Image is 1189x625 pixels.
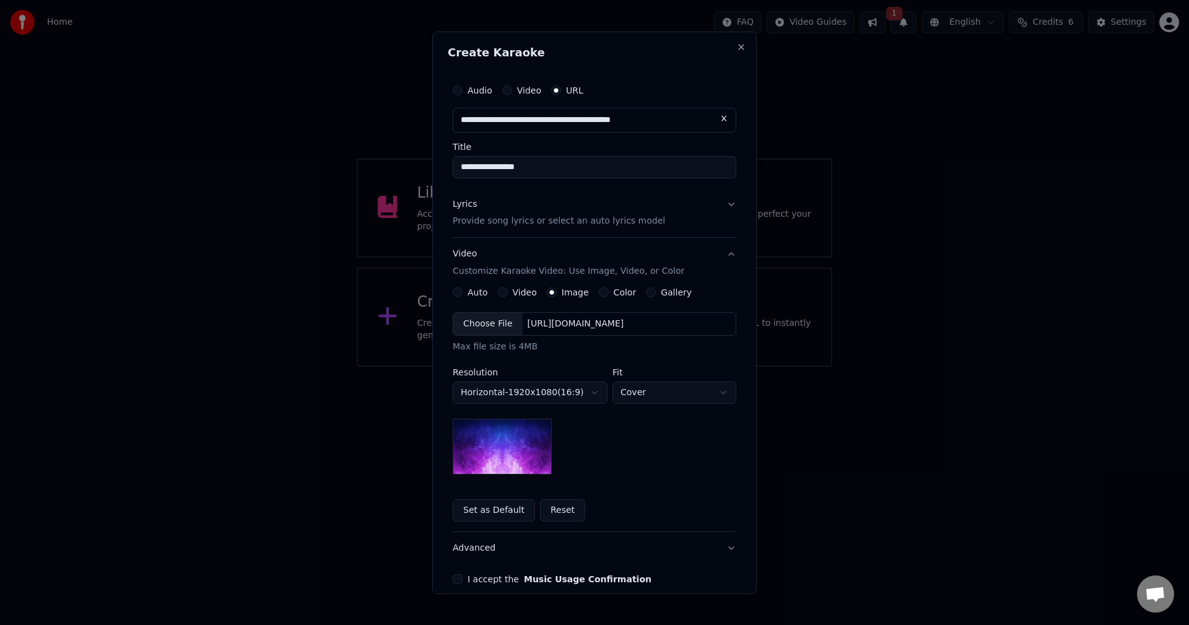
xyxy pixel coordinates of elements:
div: Lyrics [453,198,477,210]
button: Reset [540,499,585,522]
div: Video [453,248,684,278]
button: LyricsProvide song lyrics or select an auto lyrics model [453,188,736,237]
div: [URL][DOMAIN_NAME] [523,318,629,330]
button: Set as Default [453,499,535,522]
p: Provide song lyrics or select an auto lyrics model [453,215,665,227]
label: Resolution [453,368,608,377]
button: VideoCustomize Karaoke Video: Use Image, Video, or Color [453,238,736,287]
button: I accept the [524,575,651,583]
label: Video [517,85,541,94]
h2: Create Karaoke [448,46,741,58]
label: I accept the [468,575,651,583]
div: Max file size is 4MB [453,341,736,353]
p: Customize Karaoke Video: Use Image, Video, or Color [453,265,684,278]
label: URL [566,85,583,94]
div: Choose File [453,313,523,335]
label: Gallery [661,288,692,297]
label: Video [513,288,537,297]
label: Color [614,288,637,297]
label: Audio [468,85,492,94]
label: Image [562,288,589,297]
button: Advanced [453,532,736,564]
label: Title [453,142,736,151]
label: Fit [612,368,736,377]
div: VideoCustomize Karaoke Video: Use Image, Video, or Color [453,287,736,531]
label: Auto [468,288,488,297]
